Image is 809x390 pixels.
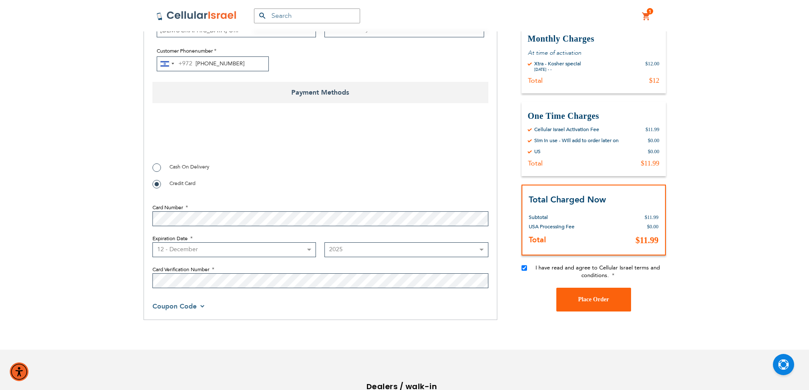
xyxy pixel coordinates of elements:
[528,49,660,57] p: At time of activation
[534,67,581,72] div: [DATE] - -
[169,180,195,187] span: Credit Card
[152,82,488,103] span: Payment Methods
[648,148,660,155] div: $0.00
[529,223,575,230] span: USA Processing Fee
[528,33,660,45] h3: Monthly Charges
[649,76,660,85] div: $12
[528,159,543,168] div: Total
[556,288,631,311] button: Place Order
[529,206,595,222] th: Subtotal
[528,110,660,122] h3: One Time Charges
[536,264,660,279] span: I have read and agree to Cellular Israel terms and conditions.
[152,302,197,311] span: Coupon Code
[642,11,651,22] a: 1
[157,57,192,71] button: Selected country
[534,148,541,155] div: US
[646,60,660,72] div: $12.00
[647,224,659,230] span: $0.00
[152,235,188,242] span: Expiration Date
[152,266,209,273] span: Card Verification Number
[156,11,237,21] img: Cellular Israel Logo
[641,159,659,168] div: $11.99
[646,126,660,133] div: $11.99
[648,8,651,15] span: 1
[534,137,619,144] div: Sim in use - Will add to order later on
[645,214,659,220] span: $11.99
[157,22,316,37] span: Torah Ohr
[534,126,599,133] div: Cellular Israel Activation Fee
[152,122,282,155] iframe: reCAPTCHA
[578,296,609,303] span: Place Order
[529,235,546,245] strong: Total
[636,236,659,245] span: $11.99
[169,163,209,170] span: Cash On Delivery
[529,194,606,205] strong: Total Charged Now
[10,362,28,381] div: Accessibility Menu
[157,48,213,54] span: Customer Phonenumber
[528,76,543,85] div: Total
[157,56,269,71] input: e.g. 50-234-5678
[254,8,360,23] input: Search
[534,60,581,67] div: Xtra - Kosher special
[648,137,660,144] div: $0.00
[152,204,183,211] span: Card Number
[178,59,192,69] div: +972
